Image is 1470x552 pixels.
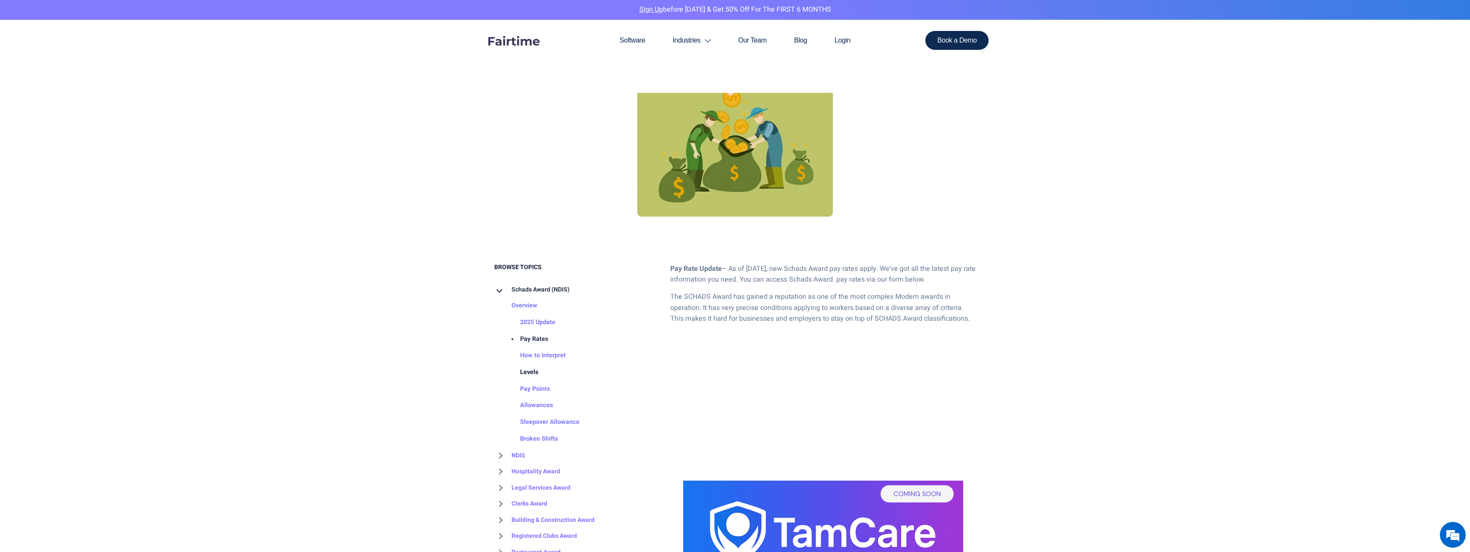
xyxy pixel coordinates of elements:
[494,512,595,528] a: Building & Construction Award
[494,297,537,314] a: Overview
[639,4,663,15] a: Sign Up
[494,448,525,464] a: NDIS
[606,20,659,61] a: Software
[821,20,864,61] a: Login
[670,264,722,274] strong: Pay Rate Update
[494,528,577,544] a: Registered Clubs Award
[503,364,538,381] a: Levels
[503,397,553,414] a: Allowances
[494,282,570,298] a: Schads Award (NDIS)
[659,20,724,61] a: Industries
[670,291,976,325] p: The SCHADS Award has gained a reputation as one of the most complex Modern awards in operation. I...
[937,37,977,44] span: Book a Demo
[494,463,560,480] a: Hospitality Award
[670,339,973,468] iframe: Looking for Schads Award Pay Rates?
[503,431,558,448] a: Broken Shifts
[724,20,780,61] a: Our Team
[503,347,566,364] a: How to Interpret
[503,314,555,331] a: 2025 Update
[6,4,1464,15] p: before [DATE] & Get 50% Off for the FIRST 6 MONTHS
[670,264,976,285] p: – As of [DATE], new Schads Award pay rates apply. We’ve got all the latest pay rate information y...
[494,496,547,512] a: Clerks Award
[780,20,821,61] a: Blog
[494,480,570,496] a: Legal Services Award
[503,414,579,431] a: Sleepover Allowance
[925,31,989,50] a: Book a Demo
[503,331,548,348] a: Pay Rates
[503,381,550,398] a: Pay Points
